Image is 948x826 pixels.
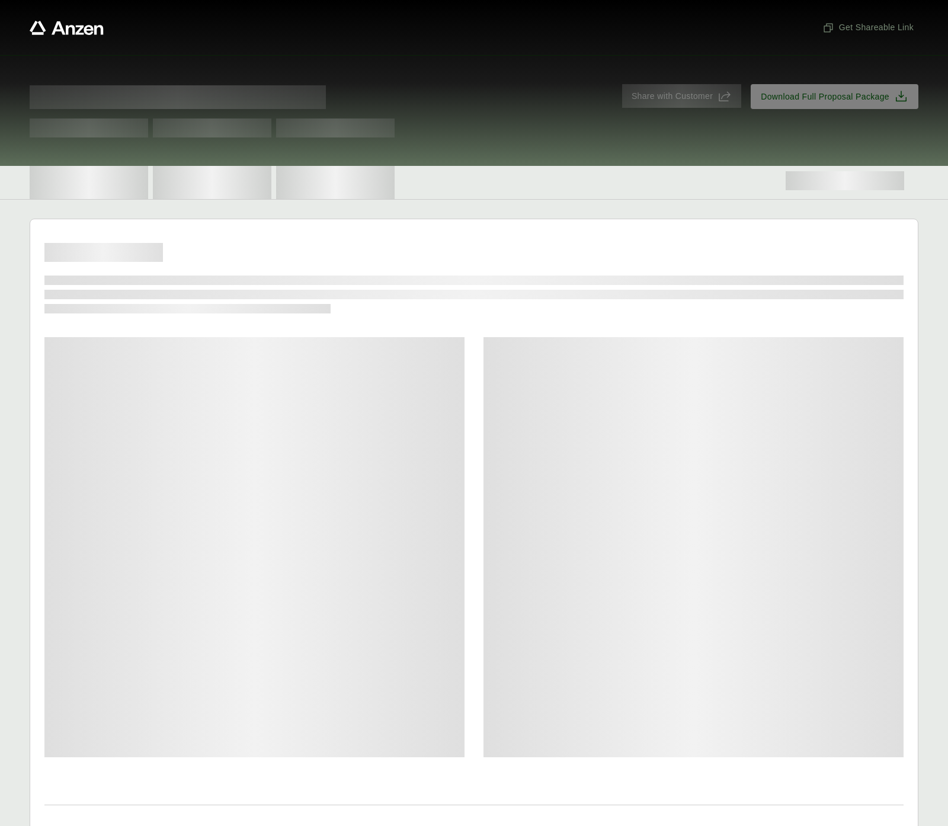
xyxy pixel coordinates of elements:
[30,85,326,109] span: Proposal for
[822,21,914,34] span: Get Shareable Link
[153,119,271,137] span: Test
[276,119,395,137] span: Test
[632,90,713,103] span: Share with Customer
[30,119,148,137] span: Test
[818,17,918,39] button: Get Shareable Link
[30,21,104,35] a: Anzen website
